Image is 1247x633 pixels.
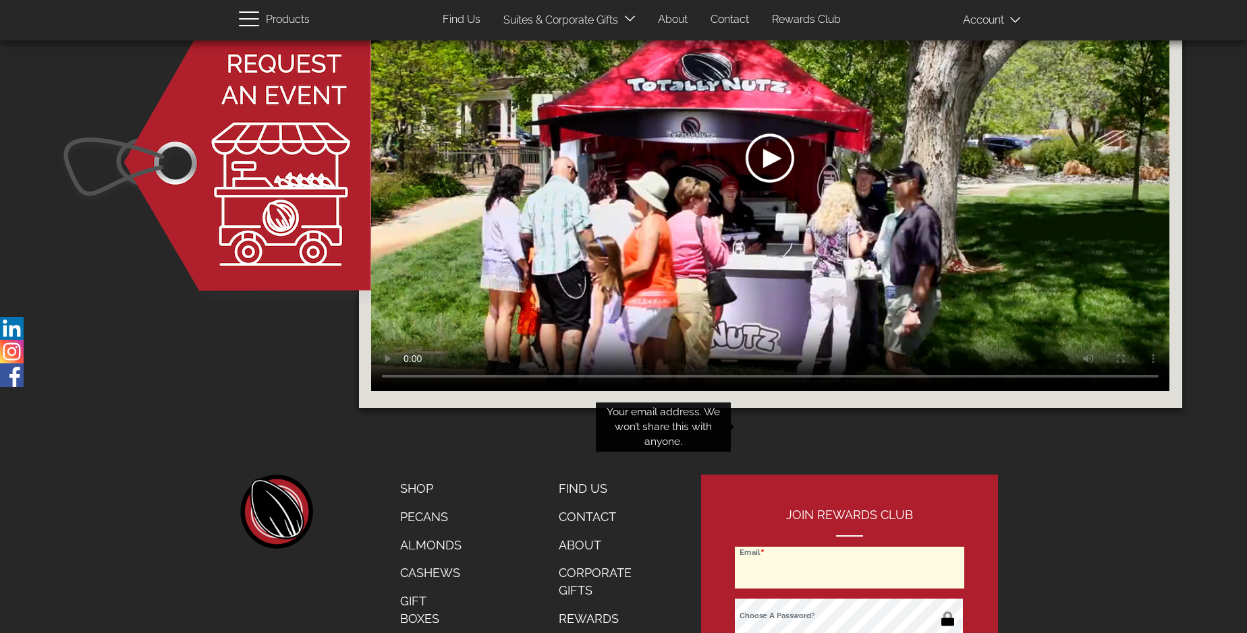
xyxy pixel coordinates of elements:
a: Corporate Gifts [549,559,658,604]
div: Your email address. We won’t share this with anyone. [596,402,731,452]
a: Rewards Club [762,7,851,33]
a: Shop [390,475,472,503]
a: Find Us [549,475,658,503]
a: About [549,531,658,560]
img: button face; reserve event [49,27,386,315]
a: Contact [549,503,658,531]
a: About [648,7,698,33]
span: Products [266,10,310,30]
input: Email [735,547,964,589]
a: Pecans [390,503,472,531]
a: Contact [700,7,759,33]
a: Rewards [549,605,658,633]
a: home [239,475,313,549]
a: Cashews [390,559,472,587]
a: Gift Boxes [390,587,472,632]
a: Find Us [433,7,491,33]
a: Suites & Corporate Gifts [493,7,622,34]
h2: Join Rewards Club [735,508,964,537]
a: Almonds [390,531,472,560]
